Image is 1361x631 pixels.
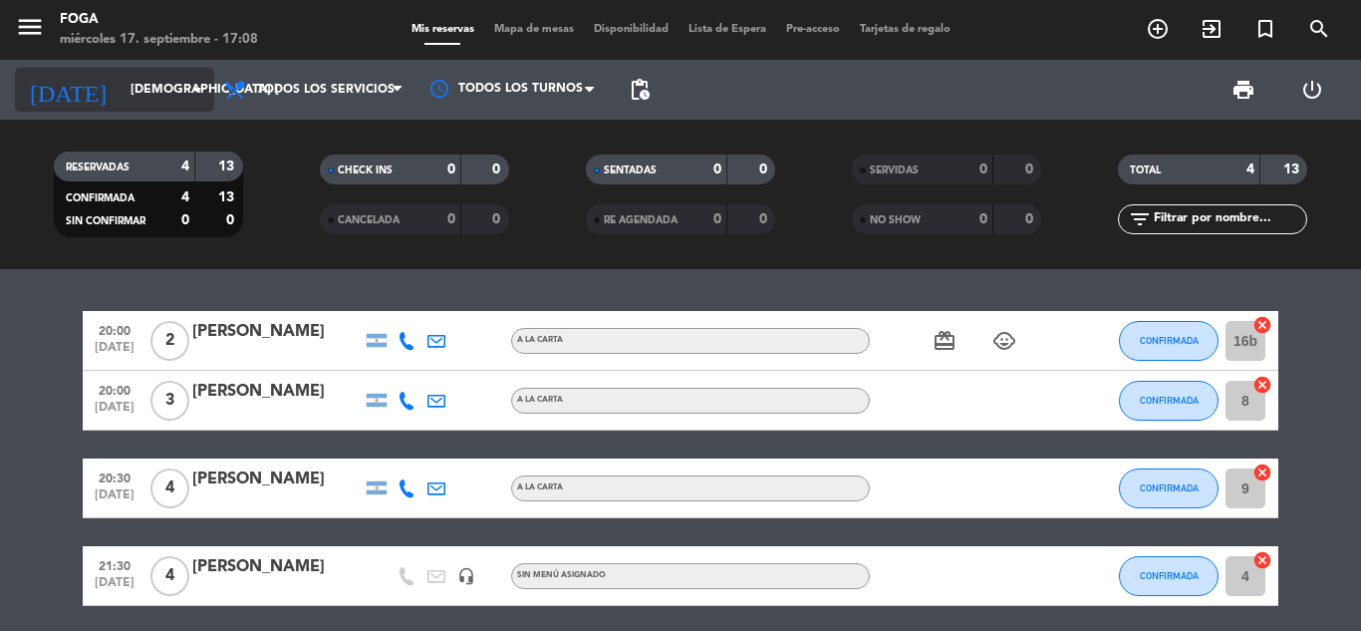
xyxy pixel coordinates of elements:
[447,162,455,176] strong: 0
[90,466,139,488] span: 20:30
[1140,570,1199,581] span: CONFIRMADA
[679,24,776,35] span: Lista de Espera
[933,329,956,353] i: card_giftcard
[1119,321,1219,361] button: CONFIRMADA
[90,318,139,341] span: 20:00
[1140,395,1199,406] span: CONFIRMADA
[192,467,362,492] div: [PERSON_NAME]
[979,162,987,176] strong: 0
[604,215,678,225] span: RE AGENDADA
[90,553,139,576] span: 21:30
[517,336,563,344] span: A LA CARTA
[1300,78,1324,102] i: power_settings_new
[870,165,919,175] span: SERVIDAS
[66,162,130,172] span: RESERVADAS
[90,341,139,364] span: [DATE]
[15,12,45,49] button: menu
[759,212,771,226] strong: 0
[15,12,45,42] i: menu
[979,212,987,226] strong: 0
[517,396,563,404] span: A LA CARTA
[713,212,721,226] strong: 0
[628,78,652,102] span: pending_actions
[257,83,395,97] span: Todos los servicios
[1119,469,1219,508] button: CONFIRMADA
[1253,17,1277,41] i: turned_in_not
[1128,207,1152,231] i: filter_list
[492,162,504,176] strong: 0
[1130,165,1161,175] span: TOTAL
[1252,315,1272,335] i: cancel
[1252,550,1272,570] i: cancel
[338,165,393,175] span: CHECK INS
[192,319,362,345] div: [PERSON_NAME]
[150,381,189,421] span: 3
[1025,162,1037,176] strong: 0
[338,215,400,225] span: CANCELADA
[870,215,921,225] span: NO SHOW
[1307,17,1331,41] i: search
[713,162,721,176] strong: 0
[15,68,121,112] i: [DATE]
[90,378,139,401] span: 20:00
[1252,463,1272,482] i: cancel
[1277,60,1346,120] div: LOG OUT
[517,571,606,579] span: Sin menú asignado
[218,190,238,204] strong: 13
[1231,78,1255,102] span: print
[150,556,189,596] span: 4
[776,24,850,35] span: Pre-acceso
[584,24,679,35] span: Disponibilidad
[517,483,563,491] span: A LA CARTA
[181,190,189,204] strong: 4
[181,213,189,227] strong: 0
[226,213,238,227] strong: 0
[1152,208,1306,230] input: Filtrar por nombre...
[1252,375,1272,395] i: cancel
[150,469,189,508] span: 4
[185,78,209,102] i: arrow_drop_down
[1200,17,1224,41] i: exit_to_app
[1246,162,1254,176] strong: 4
[66,193,135,203] span: CONFIRMADA
[90,401,139,424] span: [DATE]
[150,321,189,361] span: 2
[1025,212,1037,226] strong: 0
[1283,162,1303,176] strong: 13
[1140,482,1199,493] span: CONFIRMADA
[192,554,362,580] div: [PERSON_NAME]
[218,159,238,173] strong: 13
[90,488,139,511] span: [DATE]
[1140,335,1199,346] span: CONFIRMADA
[992,329,1016,353] i: child_care
[484,24,584,35] span: Mapa de mesas
[492,212,504,226] strong: 0
[457,567,475,585] i: headset_mic
[1146,17,1170,41] i: add_circle_outline
[1119,556,1219,596] button: CONFIRMADA
[90,576,139,599] span: [DATE]
[60,30,258,50] div: miércoles 17. septiembre - 17:08
[447,212,455,226] strong: 0
[850,24,960,35] span: Tarjetas de regalo
[759,162,771,176] strong: 0
[1119,381,1219,421] button: CONFIRMADA
[181,159,189,173] strong: 4
[604,165,657,175] span: SENTADAS
[192,379,362,405] div: [PERSON_NAME]
[60,10,258,30] div: FOGA
[402,24,484,35] span: Mis reservas
[66,216,145,226] span: SIN CONFIRMAR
